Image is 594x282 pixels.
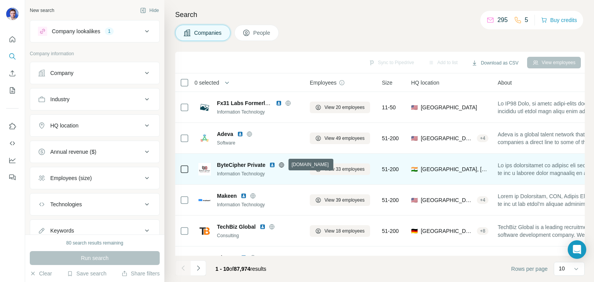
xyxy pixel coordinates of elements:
[217,109,300,116] div: Information Technology
[324,166,365,173] span: View 33 employees
[6,66,19,80] button: Enrich CSV
[67,270,106,277] button: Save search
[30,195,159,214] button: Technologies
[30,169,159,187] button: Employees (size)
[259,224,266,230] img: LinkedIn logo
[6,119,19,133] button: Use Surfe on LinkedIn
[382,134,399,142] span: 51-200
[511,265,548,273] span: Rows per page
[215,266,229,272] span: 1 - 10
[421,196,474,204] span: [GEOGRAPHIC_DATA], [US_STATE]
[175,9,585,20] h4: Search
[310,79,336,87] span: Employees
[105,28,114,35] div: 1
[411,227,418,235] span: 🇩🇪
[411,165,418,173] span: 🇮🇳
[241,255,247,261] img: LinkedIn logo
[30,22,159,41] button: Company lookalikes1
[30,143,159,161] button: Annual revenue ($)
[30,90,159,109] button: Industry
[6,136,19,150] button: Use Surfe API
[477,228,488,234] div: + 8
[411,134,418,142] span: 🇺🇸
[50,200,82,208] div: Technologies
[310,133,370,144] button: View 49 employees
[411,104,418,111] span: 🇺🇸
[276,100,282,106] img: LinkedIn logo
[198,101,211,114] img: Logo of Fx31 Labs Formerly Fractal31
[310,163,370,175] button: View 33 employees
[191,260,206,276] button: Navigate to next page
[215,266,266,272] span: results
[310,225,370,237] button: View 18 employees
[269,162,275,168] img: LinkedIn logo
[50,95,70,103] div: Industry
[198,132,211,144] img: Logo of Adeva
[6,32,19,46] button: Quick start
[466,57,524,69] button: Download as CSV
[324,228,365,234] span: View 18 employees
[541,15,577,25] button: Buy credits
[30,50,160,57] p: Company information
[382,196,399,204] span: 51-200
[50,148,96,156] div: Annual revenue ($)
[234,266,251,272] span: 87,974
[310,102,370,113] button: View 20 employees
[237,131,243,137] img: LinkedIn logo
[217,254,237,262] span: Clustox
[217,201,300,208] div: Information Technology
[198,163,211,175] img: Logo of ByteCipher Private
[30,7,54,14] div: New search
[30,64,159,82] button: Company
[324,104,365,111] span: View 20 employees
[6,153,19,167] button: Dashboard
[310,194,370,206] button: View 39 employees
[525,15,528,25] p: 5
[559,265,565,272] p: 10
[421,165,488,173] span: [GEOGRAPHIC_DATA], [GEOGRAPHIC_DATA]
[497,15,508,25] p: 295
[198,225,211,237] img: Logo of TechBiz Global
[6,170,19,184] button: Feedback
[50,174,92,182] div: Employees (size)
[195,79,219,87] span: 0 selected
[382,227,399,235] span: 51-200
[411,196,418,204] span: 🇺🇸
[66,240,123,246] div: 80 search results remaining
[30,221,159,240] button: Keywords
[421,134,474,142] span: [GEOGRAPHIC_DATA], [US_STATE]
[382,79,393,87] span: Size
[135,5,164,16] button: Hide
[498,79,512,87] span: About
[217,232,300,239] div: Consulting
[477,135,488,142] div: + 4
[382,104,396,111] span: 11-50
[217,100,294,106] span: Fx31 Labs Formerly Fractal31
[30,270,52,277] button: Clear
[421,104,477,111] span: [GEOGRAPHIC_DATA]
[6,83,19,97] button: My lists
[382,165,399,173] span: 51-200
[324,135,365,142] span: View 49 employees
[50,122,79,129] div: HQ location
[52,27,100,35] div: Company lookalikes
[30,116,159,135] button: HQ location
[241,193,247,199] img: LinkedIn logo
[198,256,211,268] img: Logo of Clustox
[217,223,256,231] span: TechBiz Global
[217,139,300,146] div: Software
[411,79,439,87] span: HQ location
[198,194,211,206] img: Logo of Makeen
[217,192,237,200] span: Makeen
[50,227,74,234] div: Keywords
[121,270,160,277] button: Share filters
[217,161,265,169] span: ByteCipher Private
[324,197,365,204] span: View 39 employees
[421,227,474,235] span: [GEOGRAPHIC_DATA], [GEOGRAPHIC_DATA]
[194,29,222,37] span: Companies
[217,170,300,177] div: Information Technology
[477,197,488,204] div: + 4
[217,130,233,138] span: Adeva
[568,240,586,259] div: Open Intercom Messenger
[6,8,19,20] img: Avatar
